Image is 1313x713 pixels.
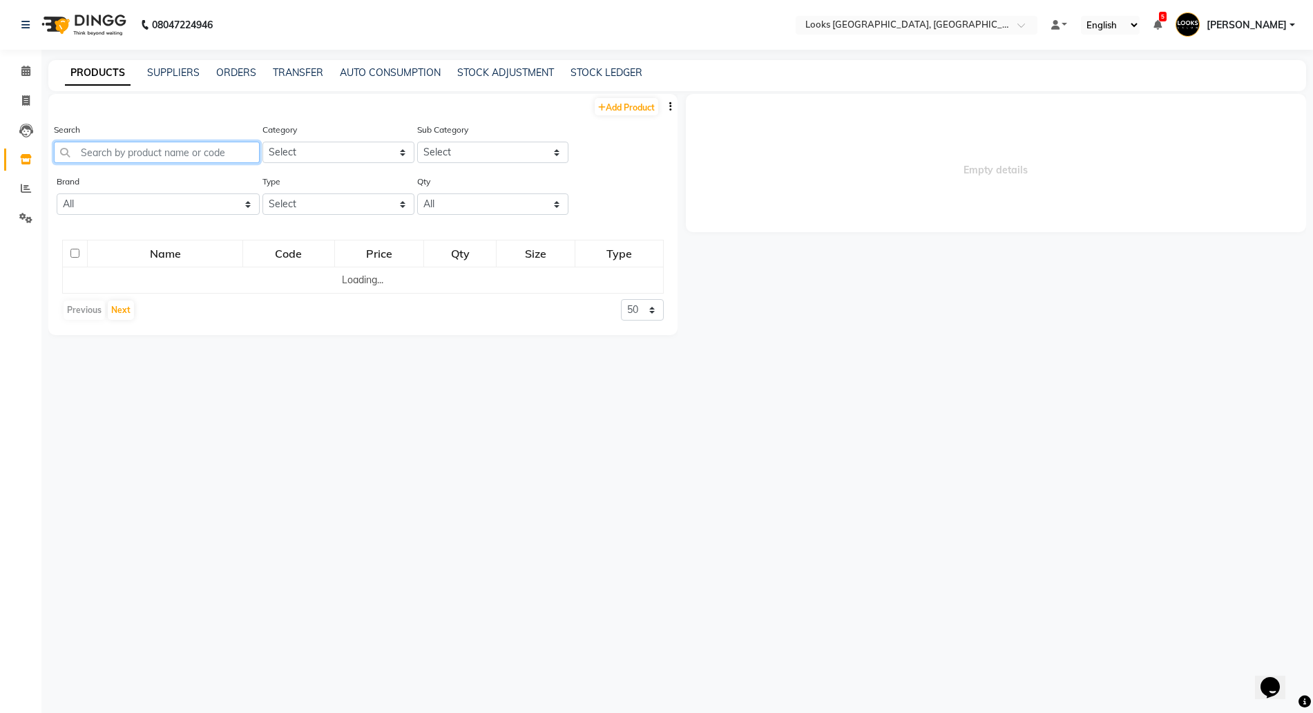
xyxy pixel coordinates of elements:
[1159,12,1167,21] span: 5
[336,241,423,266] div: Price
[497,241,574,266] div: Size
[57,175,79,188] label: Brand
[147,66,200,79] a: SUPPLIERS
[152,6,213,44] b: 08047224946
[262,175,280,188] label: Type
[244,241,333,266] div: Code
[88,241,242,266] div: Name
[340,66,441,79] a: AUTO CONSUMPTION
[595,98,658,115] a: Add Product
[1176,12,1200,37] img: Mangesh Mishra
[417,175,430,188] label: Qty
[571,66,642,79] a: STOCK LEDGER
[63,267,664,294] td: Loading...
[35,6,130,44] img: logo
[457,66,554,79] a: STOCK ADJUSTMENT
[1207,18,1287,32] span: [PERSON_NAME]
[273,66,323,79] a: TRANSFER
[54,124,80,136] label: Search
[54,142,260,163] input: Search by product name or code
[576,241,662,266] div: Type
[262,124,297,136] label: Category
[216,66,256,79] a: ORDERS
[425,241,495,266] div: Qty
[65,61,131,86] a: PRODUCTS
[686,94,1307,232] span: Empty details
[108,301,134,320] button: Next
[1153,19,1162,31] a: 5
[417,124,468,136] label: Sub Category
[1255,658,1299,699] iframe: chat widget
